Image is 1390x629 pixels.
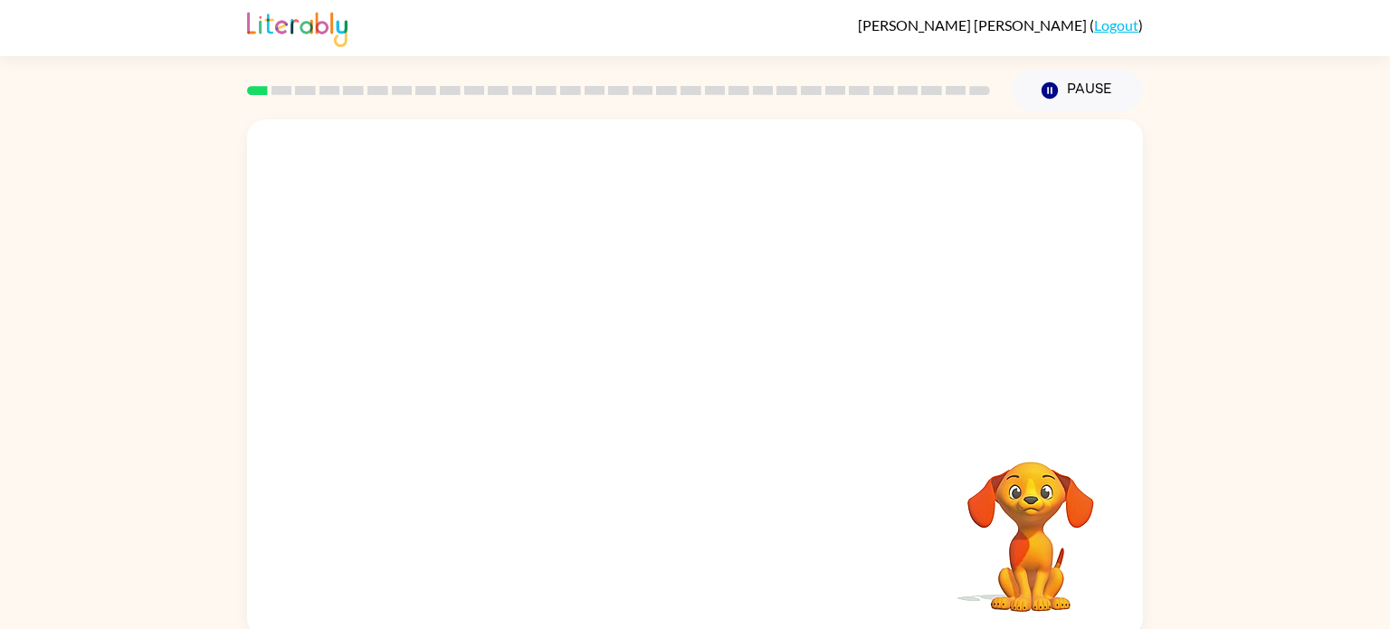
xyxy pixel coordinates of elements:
[1094,16,1138,33] a: Logout
[1012,70,1143,111] button: Pause
[247,7,347,47] img: Literably
[940,434,1121,615] video: Your browser must support playing .mp4 files to use Literably. Please try using another browser.
[858,16,1090,33] span: [PERSON_NAME] [PERSON_NAME]
[858,16,1143,33] div: ( )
